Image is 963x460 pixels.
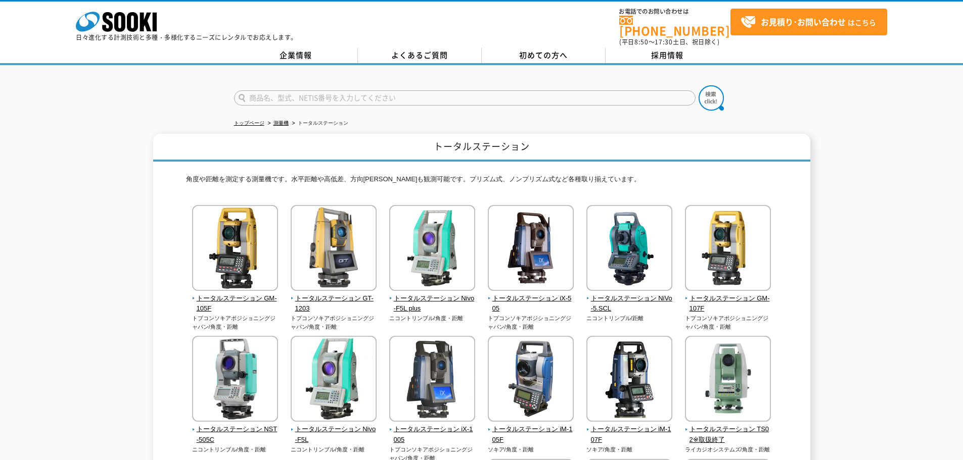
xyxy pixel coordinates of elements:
span: (平日 ～ 土日、祝日除く) [619,37,719,46]
span: トータルステーション Nivo-F5L [291,424,377,445]
img: トータルステーション Nivo-F5L [291,336,377,424]
img: トータルステーション NiVo-5.SCL [586,205,672,293]
a: トータルステーション iM-105F [488,415,574,445]
span: トータルステーション iM-105F [488,424,574,445]
a: トータルステーション iM-107F [586,415,673,445]
a: 採用情報 [606,48,729,63]
strong: お見積り･お問い合わせ [761,16,846,28]
span: はこちら [741,15,876,30]
a: よくあるご質問 [358,48,482,63]
span: お電話でのお問い合わせは [619,9,730,15]
img: トータルステーション iM-107F [586,336,672,424]
a: トータルステーション Nivo-F5L [291,415,377,445]
a: トータルステーション GM-107F [685,284,771,314]
p: トプコンソキアポジショニングジャパン/角度・距離 [685,314,771,331]
span: トータルステーション iM-107F [586,424,673,445]
p: ソキア/角度・距離 [488,445,574,454]
p: 日々進化する計測技術と多種・多様化するニーズにレンタルでお応えします。 [76,34,297,40]
a: トータルステーション NiVo-5.SCL [586,284,673,314]
a: トップページ [234,120,264,126]
img: トータルステーション iM-105F [488,336,574,424]
li: トータルステーション [290,118,348,129]
img: トータルステーション GM-105F [192,205,278,293]
p: ニコントリンブル/距離 [586,314,673,323]
p: 角度や距離を測定する測量機です。水平距離や高低差、方向[PERSON_NAME]も観測可能です。プリズム式、ノンプリズム式など各種取り揃えています。 [186,174,777,190]
p: ニコントリンブル/角度・距離 [389,314,476,323]
img: トータルステーション iX-505 [488,205,574,293]
p: ニコントリンブル/角度・距離 [291,445,377,454]
a: 企業情報 [234,48,358,63]
p: トプコンソキアポジショニングジャパン/角度・距離 [488,314,574,331]
span: トータルステーション Nivo-F5L plus [389,293,476,315]
a: トータルステーション iX-505 [488,284,574,314]
span: トータルステーション NiVo-5.SCL [586,293,673,315]
a: トータルステーション TS02※取扱終了 [685,415,771,445]
p: ライカジオシステムズ/角度・距離 [685,445,771,454]
span: 初めての方へ [519,49,568,61]
img: トータルステーション GM-107F [685,205,771,293]
img: トータルステーション NST-505C [192,336,278,424]
span: トータルステーション TS02※取扱終了 [685,424,771,445]
a: 測量機 [273,120,289,126]
a: 初めての方へ [482,48,606,63]
span: トータルステーション NST-505C [192,424,279,445]
img: btn_search.png [699,85,724,111]
input: 商品名、型式、NETIS番号を入力してください [234,90,696,106]
span: トータルステーション iX-1005 [389,424,476,445]
span: 8:50 [634,37,649,46]
img: トータルステーション Nivo-F5L plus [389,205,475,293]
a: トータルステーション iX-1005 [389,415,476,445]
span: 17:30 [655,37,673,46]
p: トプコンソキアポジショニングジャパン/角度・距離 [291,314,377,331]
img: トータルステーション GT-1203 [291,205,377,293]
span: トータルステーション GM-107F [685,293,771,315]
a: トータルステーション GT-1203 [291,284,377,314]
a: [PHONE_NUMBER] [619,16,730,36]
a: トータルステーション Nivo-F5L plus [389,284,476,314]
span: トータルステーション GT-1203 [291,293,377,315]
a: トータルステーション NST-505C [192,415,279,445]
p: トプコンソキアポジショニングジャパン/角度・距離 [192,314,279,331]
img: トータルステーション iX-1005 [389,336,475,424]
span: トータルステーション iX-505 [488,293,574,315]
p: ソキア/角度・距離 [586,445,673,454]
img: トータルステーション TS02※取扱終了 [685,336,771,424]
h1: トータルステーション [153,134,810,162]
p: ニコントリンブル/角度・距離 [192,445,279,454]
a: トータルステーション GM-105F [192,284,279,314]
span: トータルステーション GM-105F [192,293,279,315]
a: お見積り･お問い合わせはこちら [730,9,887,35]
